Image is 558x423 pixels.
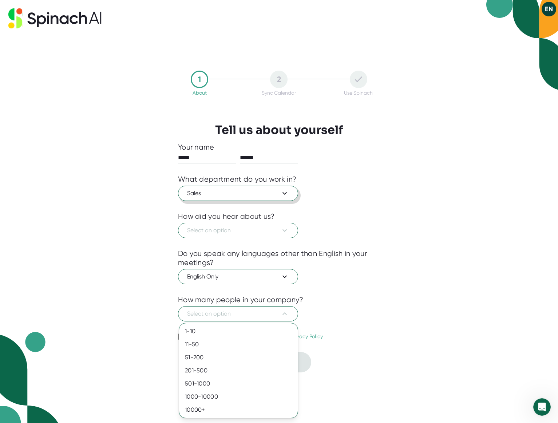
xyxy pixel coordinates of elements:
[533,398,551,416] iframe: Intercom live chat
[179,325,298,338] div: 1-10
[179,338,298,351] div: 11-50
[179,390,298,403] div: 1000-10000
[179,377,298,390] div: 501-1000
[179,364,298,377] div: 201-500
[179,403,298,416] div: 10000+
[179,351,298,364] div: 51-200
